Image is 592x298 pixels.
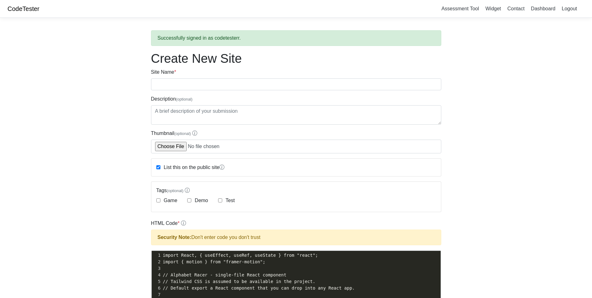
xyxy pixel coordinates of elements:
[152,265,162,272] div: 3
[483,3,503,14] a: Widget
[163,286,355,291] span: // Default export a React component that you can drop into any React app.
[156,187,436,194] label: Tags
[224,197,235,204] label: Test
[152,278,162,285] div: 5
[439,3,482,14] a: Assessment Tool
[151,30,441,46] div: Successfully signed in as codetesterr.
[7,5,39,12] a: CodeTester
[163,164,225,171] label: List this on the public site
[151,220,186,227] label: HTML Code
[152,291,162,298] div: 7
[559,3,580,14] a: Logout
[151,130,198,137] label: Thumbnail
[158,235,191,240] strong: Security Note:
[151,95,193,103] label: Description
[151,51,441,66] h1: Create New Site
[152,272,162,278] div: 4
[505,3,527,14] a: Contact
[151,68,176,76] label: Site Name
[163,279,316,284] span: // Tailwind CSS is assumed to be available in the project.
[528,3,558,14] a: Dashboard
[193,197,208,204] label: Demo
[152,252,162,259] div: 1
[176,97,193,102] span: (optional)
[167,188,183,193] span: (optional)
[151,230,441,245] div: Don't enter code you don't trust
[163,259,266,264] span: import { motion } from "framer-motion";
[163,253,318,258] span: import React, { useEffect, useRef, useState } from "react";
[152,259,162,265] div: 2
[152,285,162,291] div: 6
[163,272,286,277] span: // Alphabet Racer - single-file React component
[174,131,191,136] span: (optional)
[163,197,178,204] label: Game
